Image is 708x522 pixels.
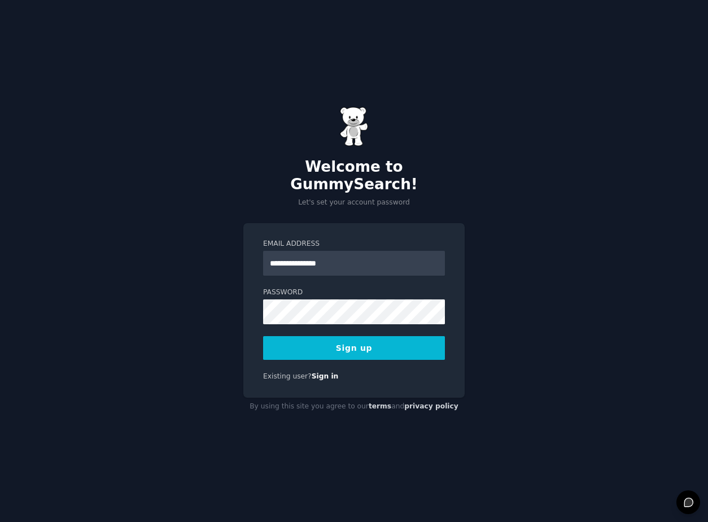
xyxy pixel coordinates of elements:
[243,398,465,416] div: By using this site you agree to our and
[312,372,339,380] a: Sign in
[404,402,458,410] a: privacy policy
[369,402,391,410] a: terms
[263,288,445,298] label: Password
[263,336,445,360] button: Sign up
[263,239,445,249] label: Email Address
[243,198,465,208] p: Let's set your account password
[340,107,368,146] img: Gummy Bear
[263,372,312,380] span: Existing user?
[243,158,465,194] h2: Welcome to GummySearch!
